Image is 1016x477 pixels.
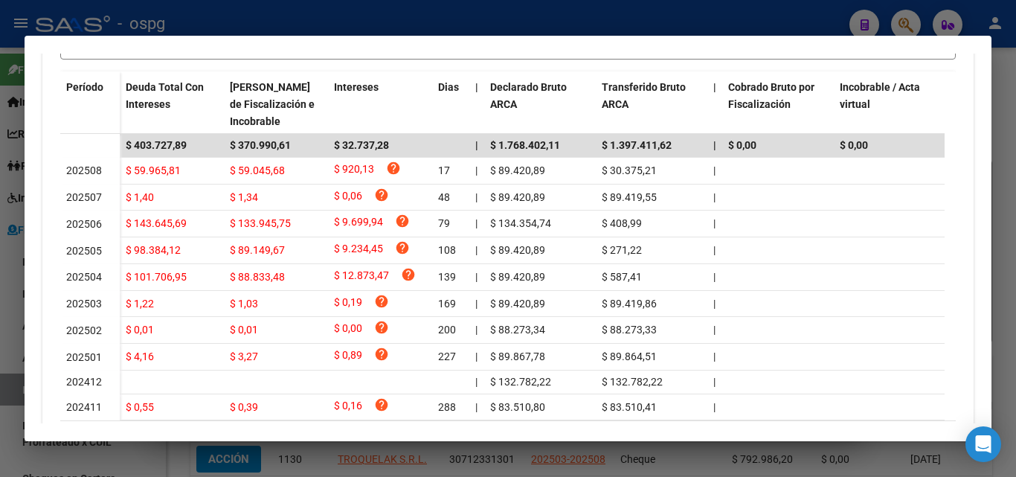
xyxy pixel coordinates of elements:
[230,164,285,176] span: $ 59.045,68
[840,139,868,151] span: $ 0,00
[713,244,716,256] span: |
[401,267,416,282] i: help
[66,324,102,336] span: 202502
[432,71,469,137] datatable-header-cell: Dias
[438,244,456,256] span: 108
[126,324,154,336] span: $ 0,01
[126,271,187,283] span: $ 101.706,95
[224,71,328,137] datatable-header-cell: Deuda Bruta Neto de Fiscalización e Incobrable
[126,350,154,362] span: $ 4,16
[66,245,102,257] span: 202505
[230,401,258,413] span: $ 0,39
[230,271,285,283] span: $ 88.833,48
[66,376,102,388] span: 202412
[230,324,258,336] span: $ 0,01
[602,164,657,176] span: $ 30.375,21
[230,217,291,229] span: $ 133.945,75
[120,71,224,137] datatable-header-cell: Deuda Total Con Intereses
[490,217,551,229] span: $ 134.354,74
[490,81,567,110] span: Declarado Bruto ARCA
[334,347,362,367] span: $ 0,89
[713,350,716,362] span: |
[66,298,102,310] span: 202503
[230,191,258,203] span: $ 1,34
[395,214,410,228] i: help
[475,191,478,203] span: |
[602,244,642,256] span: $ 271,22
[395,240,410,255] i: help
[438,217,450,229] span: 79
[475,401,478,413] span: |
[475,217,478,229] span: |
[334,139,389,151] span: $ 32.737,28
[490,191,545,203] span: $ 89.420,89
[713,164,716,176] span: |
[475,81,478,93] span: |
[66,164,102,176] span: 202508
[230,244,285,256] span: $ 89.149,67
[707,71,722,137] datatable-header-cell: |
[66,401,102,413] span: 202411
[490,271,545,283] span: $ 89.420,89
[230,139,291,151] span: $ 370.990,61
[602,81,686,110] span: Transferido Bruto ARCA
[374,188,389,202] i: help
[438,298,456,310] span: 169
[126,164,181,176] span: $ 59.965,81
[438,350,456,362] span: 227
[840,81,920,110] span: Incobrable / Acta virtual
[602,324,657,336] span: $ 88.273,33
[596,71,707,137] datatable-header-cell: Transferido Bruto ARCA
[334,161,374,181] span: $ 920,13
[475,271,478,283] span: |
[490,244,545,256] span: $ 89.420,89
[374,347,389,362] i: help
[965,426,1001,462] div: Open Intercom Messenger
[475,298,478,310] span: |
[728,139,756,151] span: $ 0,00
[713,139,716,151] span: |
[713,81,716,93] span: |
[490,376,551,388] span: $ 132.782,22
[230,298,258,310] span: $ 1,03
[713,324,716,336] span: |
[230,81,315,127] span: [PERSON_NAME] de Fiscalización e Incobrable
[475,139,478,151] span: |
[374,294,389,309] i: help
[834,71,945,137] datatable-header-cell: Incobrable / Acta virtual
[126,217,187,229] span: $ 143.645,69
[126,191,154,203] span: $ 1,40
[334,214,383,234] span: $ 9.699,94
[334,188,362,208] span: $ 0,06
[438,271,456,283] span: 139
[334,81,379,93] span: Intereses
[475,244,478,256] span: |
[126,81,204,110] span: Deuda Total Con Intereses
[66,351,102,363] span: 202501
[66,271,102,283] span: 202504
[475,324,478,336] span: |
[126,139,187,151] span: $ 403.727,89
[438,401,456,413] span: 288
[374,397,389,412] i: help
[602,350,657,362] span: $ 89.864,51
[490,139,560,151] span: $ 1.768.402,11
[728,81,814,110] span: Cobrado Bruto por Fiscalización
[602,298,657,310] span: $ 89.419,86
[602,191,657,203] span: $ 89.419,55
[469,71,484,137] datatable-header-cell: |
[475,164,478,176] span: |
[713,191,716,203] span: |
[490,350,545,362] span: $ 89.867,78
[713,401,716,413] span: |
[126,298,154,310] span: $ 1,22
[713,298,716,310] span: |
[438,81,459,93] span: Dias
[334,240,383,260] span: $ 9.234,45
[602,401,657,413] span: $ 83.510,41
[713,376,716,388] span: |
[490,324,545,336] span: $ 88.273,34
[230,350,258,362] span: $ 3,27
[126,401,154,413] span: $ 0,55
[490,298,545,310] span: $ 89.420,89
